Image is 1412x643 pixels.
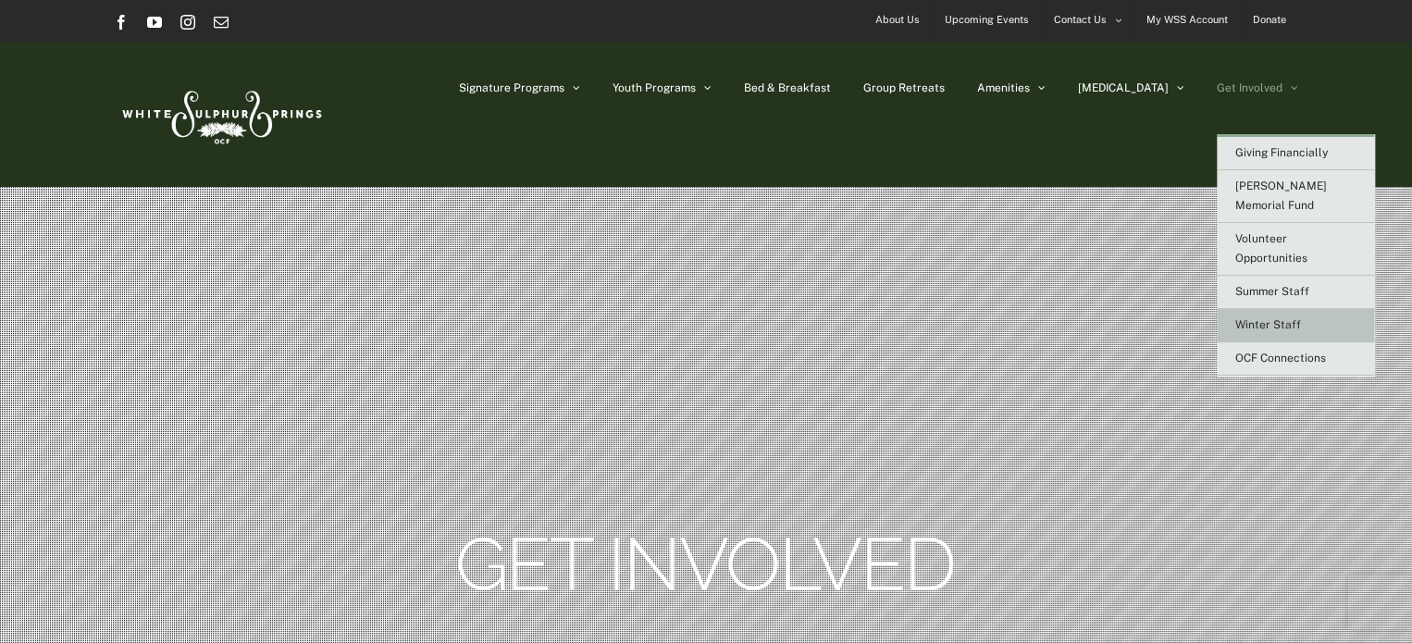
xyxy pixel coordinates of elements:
[1235,179,1327,212] span: [PERSON_NAME] Memorial Fund
[1235,232,1307,265] span: Volunteer Opportunities
[1146,6,1228,33] span: My WSS Account
[744,42,831,134] a: Bed & Breakfast
[863,82,945,93] span: Group Retreats
[1217,223,1374,276] a: Volunteer Opportunities
[977,82,1030,93] span: Amenities
[875,6,920,33] span: About Us
[455,544,955,586] rs-layer: Get Involved
[613,82,696,93] span: Youth Programs
[459,42,580,134] a: Signature Programs
[1217,137,1374,170] a: Giving Financially
[613,42,712,134] a: Youth Programs
[1217,276,1374,309] a: Summer Staff
[114,70,327,157] img: White Sulphur Springs Logo
[945,6,1029,33] span: Upcoming Events
[977,42,1046,134] a: Amenities
[1054,6,1107,33] span: Contact Us
[1217,342,1374,376] a: OCF Connections
[1235,285,1309,298] span: Summer Staff
[1253,6,1286,33] span: Donate
[459,82,564,93] span: Signature Programs
[1217,42,1298,134] a: Get Involved
[1217,170,1374,223] a: [PERSON_NAME] Memorial Fund
[1235,318,1301,331] span: Winter Staff
[1235,146,1328,159] span: Giving Financially
[863,42,945,134] a: Group Retreats
[1235,352,1326,365] span: OCF Connections
[744,82,831,93] span: Bed & Breakfast
[1078,42,1184,134] a: [MEDICAL_DATA]
[1217,82,1282,93] span: Get Involved
[1078,82,1169,93] span: [MEDICAL_DATA]
[459,42,1298,134] nav: Main Menu
[1217,309,1374,342] a: Winter Staff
